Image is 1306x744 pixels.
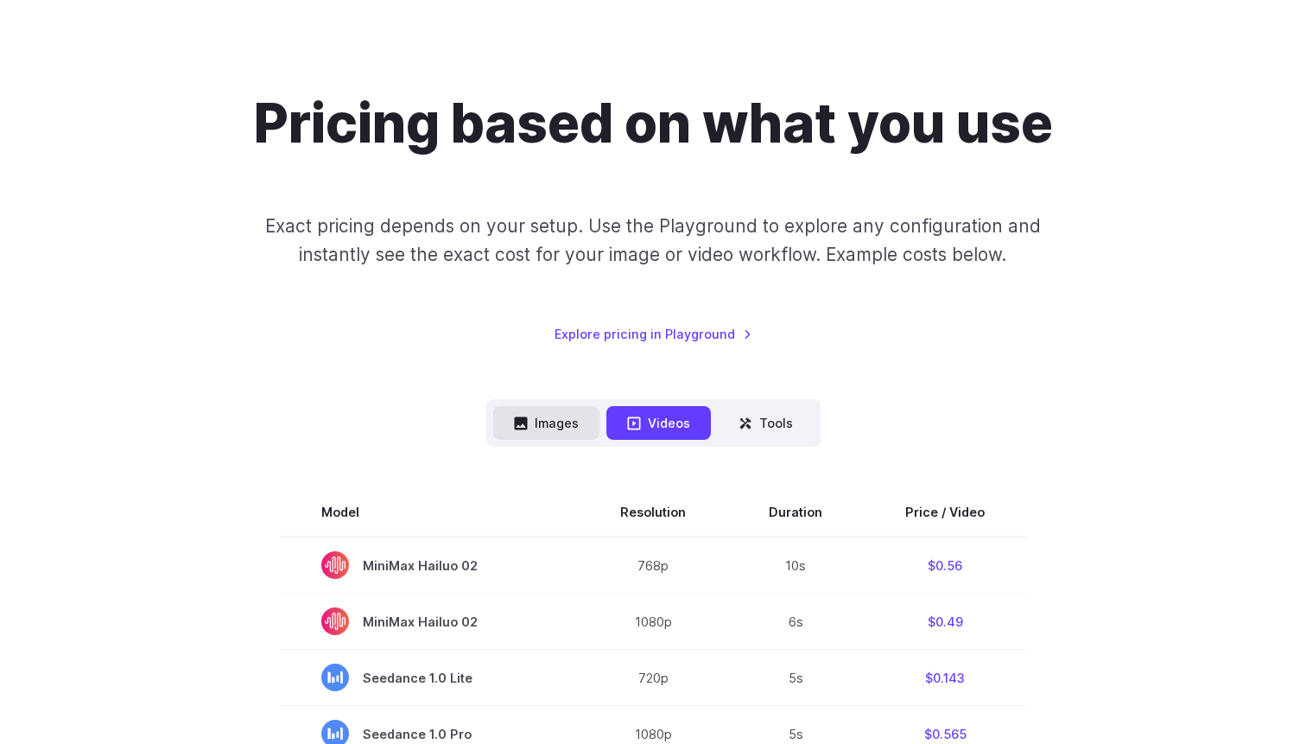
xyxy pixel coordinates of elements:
span: Seedance 1.0 Lite [321,664,537,691]
a: Explore pricing in Playground [555,324,752,344]
span: MiniMax Hailuo 02 [321,551,537,579]
td: $0.143 [864,650,1026,706]
td: $0.49 [864,594,1026,650]
td: 6s [727,594,864,650]
button: Tools [718,406,814,440]
td: 768p [579,537,727,594]
td: 10s [727,537,864,594]
td: $0.56 [864,537,1026,594]
button: Images [493,406,599,440]
td: 1080p [579,594,727,650]
th: Price / Video [864,488,1026,537]
th: Resolution [579,488,727,537]
td: 720p [579,650,727,706]
th: Model [280,488,579,537]
th: Duration [727,488,864,537]
td: 5s [727,650,864,706]
p: Exact pricing depends on your setup. Use the Playground to explore any configuration and instantl... [232,212,1074,270]
span: MiniMax Hailuo 02 [321,607,537,635]
h1: Pricing based on what you use [254,92,1053,156]
button: Videos [606,406,711,440]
